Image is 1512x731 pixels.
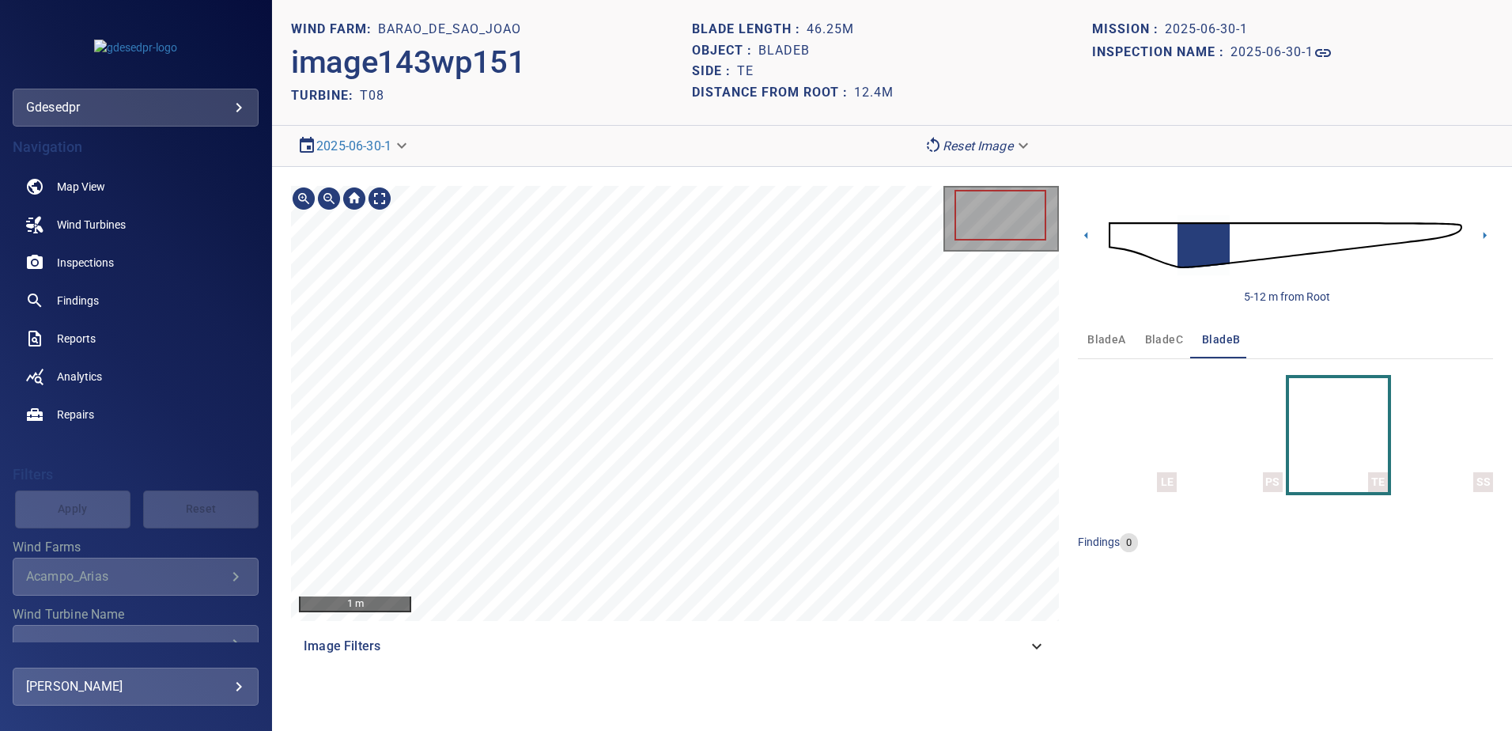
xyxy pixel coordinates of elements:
[13,282,259,320] a: findings noActive
[13,139,259,155] h4: Navigation
[360,88,384,103] h2: T08
[1078,378,1177,492] button: LE
[13,320,259,358] a: reports noActive
[1230,45,1314,60] h1: 2025-06-30-1
[737,64,754,79] h1: TE
[13,396,259,434] a: repairs noActive
[1289,378,1388,492] button: TE
[57,255,114,271] span: Inspections
[13,625,259,663] div: Wind Turbine Name
[94,40,177,55] img: gdesedpr-logo
[1165,22,1248,37] h1: 2025-06-30-1
[1230,44,1332,62] a: 2025-06-30-1
[1183,378,1282,492] button: PS
[1157,472,1177,492] div: LE
[1473,472,1493,492] div: SS
[1244,289,1330,305] div: 5-12 m from Root
[57,369,102,384] span: Analytics
[692,85,854,100] h1: Distance from root :
[13,467,259,483] h4: Filters
[1225,378,1241,492] a: PS
[1092,22,1165,37] h1: Mission :
[57,293,99,309] span: Findings
[57,407,94,422] span: Repairs
[291,44,526,81] h2: image143wp151
[316,186,342,211] div: Zoom out
[57,217,126,233] span: Wind Turbines
[304,637,1027,656] span: Image Filters
[367,186,392,211] div: Toggle full page
[1120,378,1136,492] a: LE
[13,358,259,396] a: analytics noActive
[26,95,245,120] div: gdesedpr
[1120,536,1138,551] span: 0
[13,541,259,554] label: Wind Farms
[13,168,259,206] a: map noActive
[13,206,259,244] a: windturbines noActive
[13,89,259,127] div: gdesedpr
[1202,330,1240,350] span: bladeB
[807,22,854,37] h1: 46.25m
[13,608,259,621] label: Wind Turbine Name
[692,64,737,79] h1: Side :
[291,132,417,160] div: 2025-06-30-1
[26,569,226,584] div: Acampo_Arias
[291,22,378,37] h1: WIND FARM:
[13,558,259,596] div: Wind Farms
[1087,330,1125,350] span: bladeA
[1330,378,1346,492] a: TE
[943,138,1013,153] em: Reset Image
[1092,45,1230,60] h1: Inspection name :
[57,179,105,195] span: Map View
[1109,203,1462,288] img: d
[1263,472,1283,492] div: PS
[13,244,259,282] a: inspections noActive
[854,85,894,100] h1: 12.4m
[758,44,810,59] h1: bladeB
[26,674,245,699] div: [PERSON_NAME]
[917,132,1038,160] div: Reset Image
[1368,472,1388,492] div: TE
[692,22,807,37] h1: Blade length :
[316,138,391,153] a: 2025-06-30-1
[291,88,360,103] h2: TURBINE:
[1435,378,1451,492] a: SS
[57,331,96,347] span: Reports
[378,22,521,37] h1: Barao_de_Sao_Joao
[291,186,316,211] div: Zoom in
[1394,378,1493,492] button: SS
[1145,330,1183,350] span: bladeC
[1078,536,1120,548] span: findings
[692,44,758,59] h1: Object :
[342,186,367,211] div: Go home
[291,627,1059,665] div: Image Filters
